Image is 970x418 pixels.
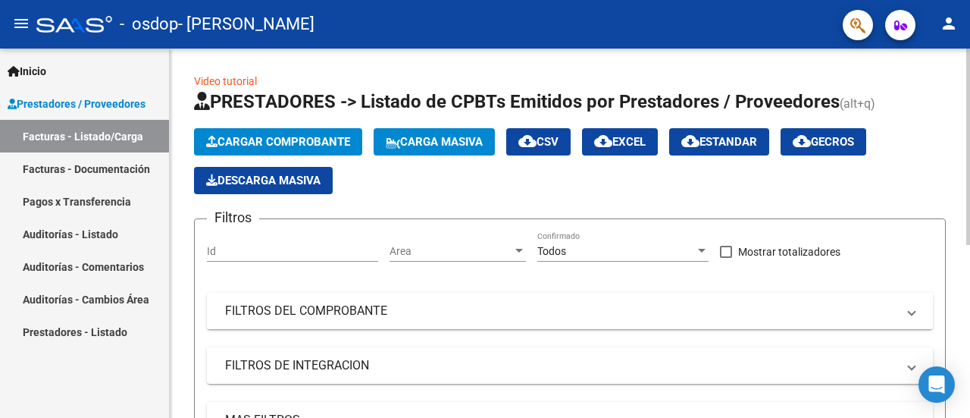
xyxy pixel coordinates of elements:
mat-expansion-panel-header: FILTROS DEL COMPROBANTE [207,293,933,329]
span: - osdop [120,8,178,41]
a: Video tutorial [194,75,257,87]
span: (alt+q) [840,96,875,111]
span: Descarga Masiva [206,174,321,187]
button: Descarga Masiva [194,167,333,194]
button: EXCEL [582,128,658,156]
mat-icon: cloud_download [793,132,811,150]
mat-panel-title: FILTROS DE INTEGRACION [225,357,896,374]
span: Cargar Comprobante [206,135,350,149]
mat-icon: menu [12,14,30,33]
span: Estandar [681,135,757,149]
span: Inicio [8,63,46,80]
span: CSV [518,135,559,149]
span: EXCEL [594,135,646,149]
mat-icon: cloud_download [518,132,537,150]
button: Carga Masiva [374,128,495,156]
mat-icon: cloud_download [594,132,612,150]
span: - [PERSON_NAME] [178,8,314,41]
div: Open Intercom Messenger [918,366,955,403]
button: CSV [506,128,571,156]
button: Cargar Comprobante [194,128,362,156]
button: Estandar [669,128,769,156]
button: Gecros [781,128,866,156]
span: Carga Masiva [386,135,483,149]
span: Todos [537,245,566,257]
span: PRESTADORES -> Listado de CPBTs Emitidos por Prestadores / Proveedores [194,91,840,112]
app-download-masive: Descarga masiva de comprobantes (adjuntos) [194,167,333,194]
mat-icon: person [940,14,958,33]
mat-icon: cloud_download [681,132,699,150]
span: Gecros [793,135,854,149]
mat-panel-title: FILTROS DEL COMPROBANTE [225,303,896,319]
span: Area [390,245,512,258]
span: Mostrar totalizadores [738,243,840,261]
span: Prestadores / Proveedores [8,96,145,112]
h3: Filtros [207,207,259,228]
mat-expansion-panel-header: FILTROS DE INTEGRACION [207,347,933,384]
